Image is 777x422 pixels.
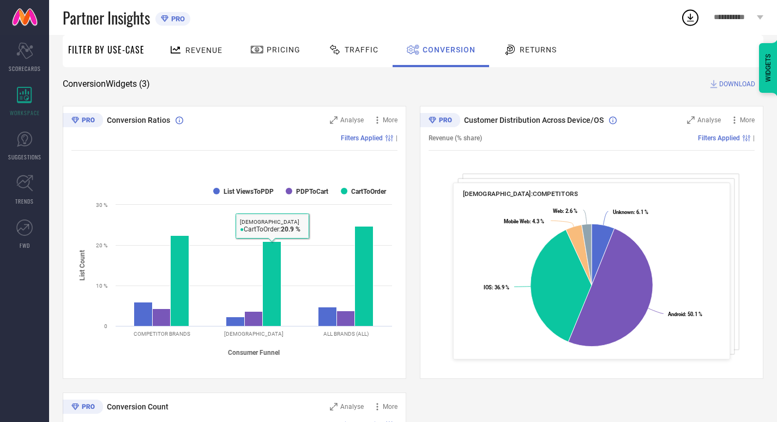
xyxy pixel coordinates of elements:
[429,134,482,142] span: Revenue (% share)
[296,188,328,195] text: PDPToCart
[613,209,648,215] text: : 6.1 %
[484,284,492,290] tspan: IOS
[504,218,544,224] text: : 4.3 %
[464,116,604,124] span: Customer Distribution Across Device/OS
[63,400,103,416] div: Premium
[107,116,170,124] span: Conversion Ratios
[396,134,397,142] span: |
[96,202,107,208] text: 30 %
[553,208,563,214] tspan: Web
[668,311,702,317] text: : 50.1 %
[345,45,378,54] span: Traffic
[63,7,150,29] span: Partner Insights
[134,331,190,337] text: COMPETITOR BRANDS
[107,402,168,411] span: Conversion Count
[383,116,397,124] span: More
[613,209,634,215] tspan: Unknown
[9,64,41,73] span: SCORECARDS
[224,188,274,195] text: List ViewsToPDP
[63,113,103,129] div: Premium
[553,208,577,214] text: : 2.6 %
[104,323,107,329] text: 0
[697,116,721,124] span: Analyse
[341,134,383,142] span: Filters Applied
[267,45,300,54] span: Pricing
[520,45,557,54] span: Returns
[340,116,364,124] span: Analyse
[20,241,30,249] span: FWD
[96,242,107,248] text: 20 %
[423,45,475,54] span: Conversion
[185,46,222,55] span: Revenue
[63,79,150,90] span: Conversion Widgets ( 3 )
[504,218,529,224] tspan: Mobile Web
[383,403,397,411] span: More
[680,8,700,27] div: Open download list
[79,250,86,281] tspan: List Count
[340,403,364,411] span: Analyse
[168,15,185,23] span: PRO
[68,43,144,56] span: Filter By Use-Case
[228,349,280,356] tspan: Consumer Funnel
[463,190,578,198] span: [DEMOGRAPHIC_DATA]:COMPETITORS
[687,116,695,124] svg: Zoom
[668,311,685,317] tspan: Android
[351,188,387,195] text: CartToOrder
[323,331,369,337] text: ALL BRANDS (ALL)
[753,134,755,142] span: |
[224,331,284,337] text: [DEMOGRAPHIC_DATA]
[698,134,740,142] span: Filters Applied
[484,284,509,290] text: : 36.9 %
[420,113,460,129] div: Premium
[15,197,34,205] span: TRENDS
[719,79,755,90] span: DOWNLOAD
[10,109,40,117] span: WORKSPACE
[740,116,755,124] span: More
[8,153,41,161] span: SUGGESTIONS
[330,116,338,124] svg: Zoom
[96,283,107,289] text: 10 %
[330,403,338,411] svg: Zoom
